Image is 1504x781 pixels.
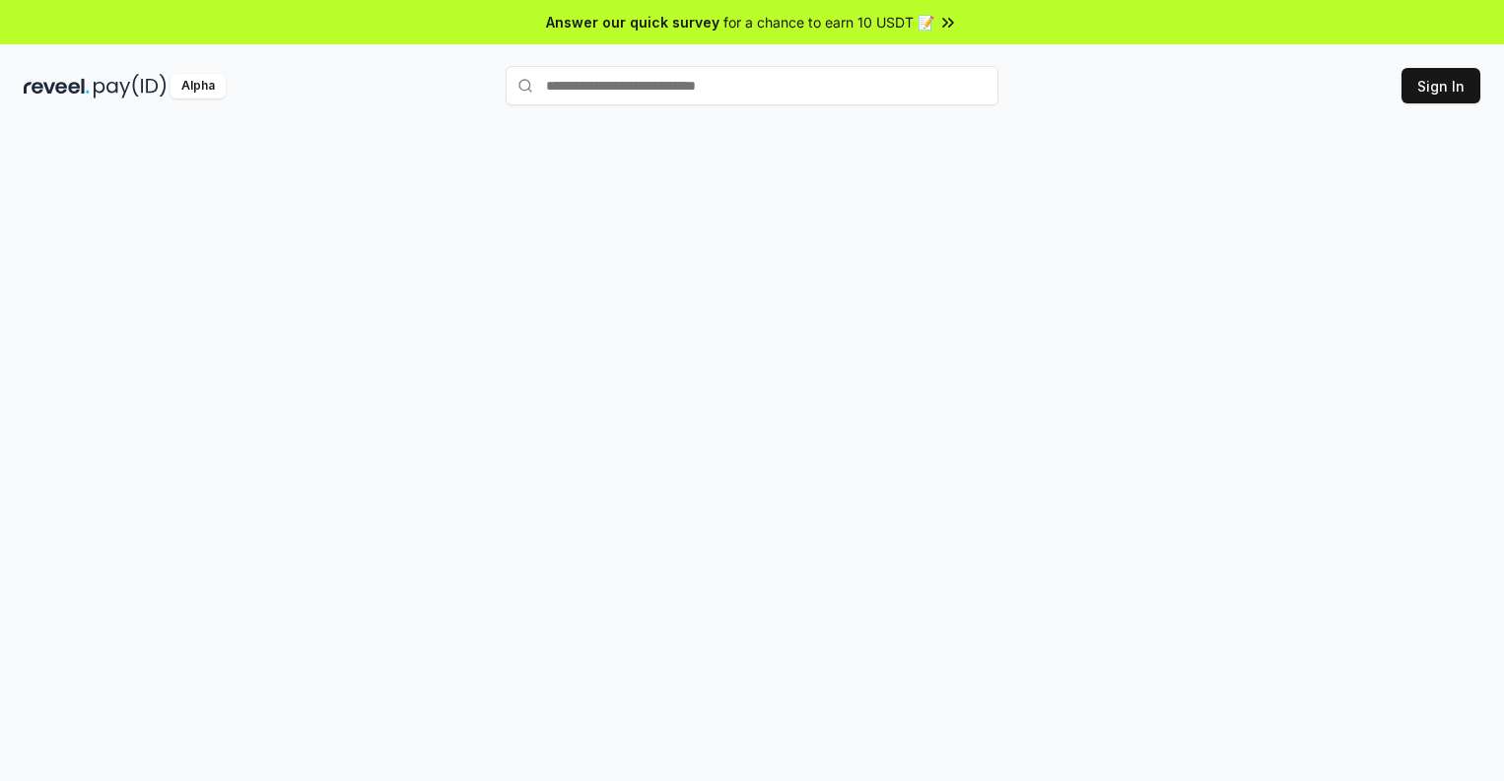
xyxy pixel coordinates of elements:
[171,74,226,98] div: Alpha
[24,74,90,98] img: reveel_dark
[546,12,719,33] span: Answer our quick survey
[1401,68,1480,103] button: Sign In
[94,74,167,98] img: pay_id
[723,12,934,33] span: for a chance to earn 10 USDT 📝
